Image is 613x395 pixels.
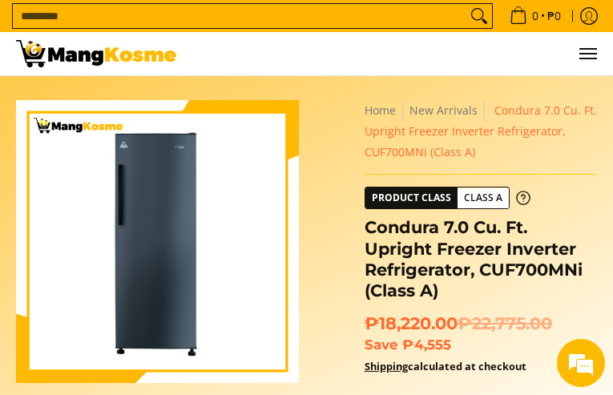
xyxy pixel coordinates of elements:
span: ₱0 [545,10,563,22]
span: Save [365,337,398,353]
span: Class A [458,188,509,208]
strong: calculated at checkout [365,359,526,373]
del: ₱22,775.00 [458,313,552,334]
nav: Breadcrumbs [365,100,597,162]
a: Home [365,103,396,118]
img: Condura 7.0 Cu. Ft. Upright Freezer Inverter Refrigerator, CUF700MNi (Class A) [16,100,299,383]
span: ₱18,220.00 [365,313,552,334]
ul: Customer Navigation [192,32,597,75]
img: Condura 7.0 Cu.Ft. Upright Freezer Inverter (Class A) l Mang Kosme [16,40,176,67]
nav: Main Menu [192,32,597,75]
span: 0 [530,10,541,22]
span: Condura 7.0 Cu. Ft. Upright Freezer Inverter Refrigerator, CUF700MNi (Class A) [365,103,597,159]
button: Search [466,4,492,28]
a: New Arrivals [409,103,478,118]
h1: Condura 7.0 Cu. Ft. Upright Freezer Inverter Refrigerator, CUF700MNi (Class A) [365,217,597,301]
span: • [505,7,566,25]
span: ₱4,555 [402,337,451,353]
span: Product Class [365,187,458,208]
button: Menu [578,32,597,75]
a: Shipping [365,359,408,373]
a: Product Class Class A [365,187,530,209]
